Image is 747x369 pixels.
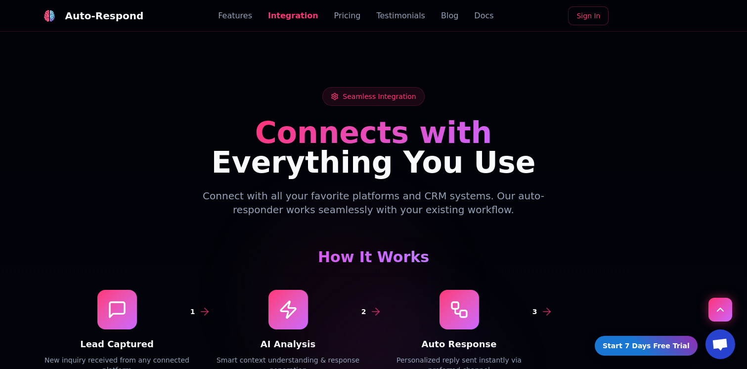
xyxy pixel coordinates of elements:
[40,6,144,26] a: Auto-Respond LogoAuto-Respond
[187,306,199,318] div: 1
[612,5,712,27] iframe: Sign in with Google Button
[40,248,708,266] h3: How It Works
[268,10,318,22] a: Integration
[474,10,493,22] a: Docs
[595,336,698,356] a: Start 7 Days Free Trial
[211,337,366,351] h4: AI Analysis
[441,10,458,22] a: Blog
[65,9,144,23] div: Auto-Respond
[382,337,537,351] h4: Auto Response
[358,306,370,318] div: 2
[40,337,195,351] h4: Lead Captured
[568,6,609,25] a: Sign In
[705,329,735,359] div: Open chat
[376,10,425,22] a: Testimonials
[255,115,492,150] span: Connects with
[343,92,416,101] span: Seamless Integration
[529,306,541,318] div: 3
[708,298,732,322] button: Scroll to top
[218,10,252,22] a: Features
[334,10,361,22] a: Pricing
[44,10,55,22] img: Auto-Respond Logo
[184,189,564,217] p: Connect with all your favorite platforms and CRM systems. Our auto-responder works seamlessly wit...
[212,145,536,180] span: Everything You Use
